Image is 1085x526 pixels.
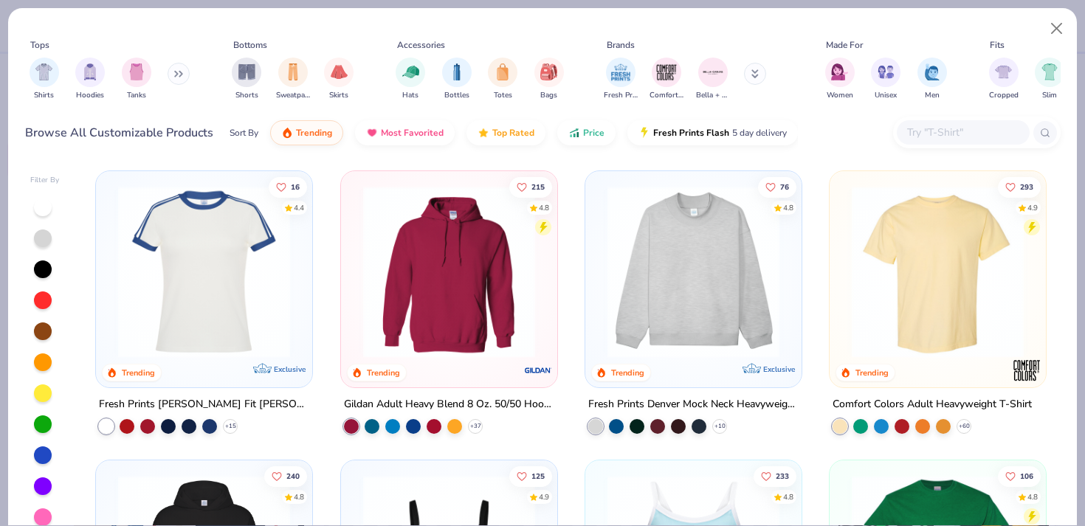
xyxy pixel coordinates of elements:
[442,58,472,101] div: filter for Bottles
[1043,15,1071,43] button: Close
[366,127,378,139] img: most_fav.gif
[844,186,1031,358] img: 029b8af0-80e6-406f-9fdc-fdf898547912
[696,90,730,101] span: Bella + Canvas
[990,38,1005,52] div: Fits
[276,58,310,101] div: filter for Sweatpants
[402,63,419,80] img: Hats Image
[702,61,724,83] img: Bella + Canvas Image
[264,466,307,487] button: Like
[787,186,974,358] img: a90f7c54-8796-4cb2-9d6e-4e9644cfe0fe
[600,186,787,358] img: f5d85501-0dbb-4ee4-b115-c08fa3845d83
[557,120,616,145] button: Price
[998,176,1041,197] button: Like
[924,63,940,80] img: Men Image
[291,183,300,190] span: 16
[827,90,853,101] span: Women
[402,90,418,101] span: Hats
[604,58,638,101] button: filter button
[763,364,795,374] span: Exclusive
[478,127,489,139] img: TopRated.gif
[998,466,1041,487] button: Like
[270,120,343,145] button: Trending
[355,120,455,145] button: Most Favorited
[233,38,267,52] div: Bottoms
[111,186,297,358] img: e5540c4d-e74a-4e58-9a52-192fe86bec9f
[494,90,512,101] span: Totes
[783,492,793,503] div: 4.8
[989,58,1019,101] div: filter for Cropped
[627,120,798,145] button: Fresh Prints Flash5 day delivery
[444,90,469,101] span: Bottles
[714,422,725,431] span: + 10
[780,183,789,190] span: 76
[294,202,304,213] div: 4.4
[466,120,545,145] button: Top Rated
[230,126,258,139] div: Sort By
[878,63,895,80] img: Unisex Image
[276,58,310,101] button: filter button
[995,63,1012,80] img: Cropped Image
[469,422,480,431] span: + 37
[356,186,542,358] img: 01756b78-01f6-4cc6-8d8a-3c30c1a0c8ac
[906,124,1019,141] input: Try "T-Shirt"
[534,58,564,101] div: filter for Bags
[959,422,970,431] span: + 60
[588,395,799,414] div: Fresh Prints Denver Mock Neck Heavyweight Sweatshirt
[30,38,49,52] div: Tops
[329,90,348,101] span: Skirts
[604,58,638,101] div: filter for Fresh Prints
[488,58,517,101] button: filter button
[296,127,332,139] span: Trending
[1020,183,1033,190] span: 293
[1012,356,1041,385] img: Comfort Colors logo
[604,90,638,101] span: Fresh Prints
[638,127,650,139] img: flash.gif
[122,58,151,101] button: filter button
[294,492,304,503] div: 4.8
[75,58,105,101] button: filter button
[76,90,104,101] span: Hoodies
[825,58,855,101] div: filter for Women
[492,127,534,139] span: Top Rated
[30,175,60,186] div: Filter By
[696,58,730,101] div: filter for Bella + Canvas
[583,127,604,139] span: Price
[1027,492,1038,503] div: 4.8
[540,63,557,80] img: Bags Image
[397,38,445,52] div: Accessories
[610,61,632,83] img: Fresh Prints Image
[1035,58,1064,101] div: filter for Slim
[35,63,52,80] img: Shirts Image
[653,127,729,139] span: Fresh Prints Flash
[281,127,293,139] img: trending.gif
[232,58,261,101] button: filter button
[128,63,145,80] img: Tanks Image
[127,90,146,101] span: Tanks
[509,176,551,197] button: Like
[1035,58,1064,101] button: filter button
[324,58,354,101] button: filter button
[396,58,425,101] button: filter button
[650,58,683,101] button: filter button
[1042,90,1057,101] span: Slim
[99,395,309,414] div: Fresh Prints [PERSON_NAME] Fit [PERSON_NAME] Shirt with Stripes
[538,202,548,213] div: 4.8
[275,364,306,374] span: Exclusive
[650,90,683,101] span: Comfort Colors
[696,58,730,101] button: filter button
[442,58,472,101] button: filter button
[776,473,789,480] span: 233
[324,58,354,101] div: filter for Skirts
[917,58,947,101] div: filter for Men
[82,63,98,80] img: Hoodies Image
[34,90,54,101] span: Shirts
[871,58,900,101] button: filter button
[825,58,855,101] button: filter button
[831,63,848,80] img: Women Image
[826,38,863,52] div: Made For
[534,58,564,101] button: filter button
[269,176,307,197] button: Like
[381,127,444,139] span: Most Favorited
[650,58,683,101] div: filter for Comfort Colors
[523,356,553,385] img: Gildan logo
